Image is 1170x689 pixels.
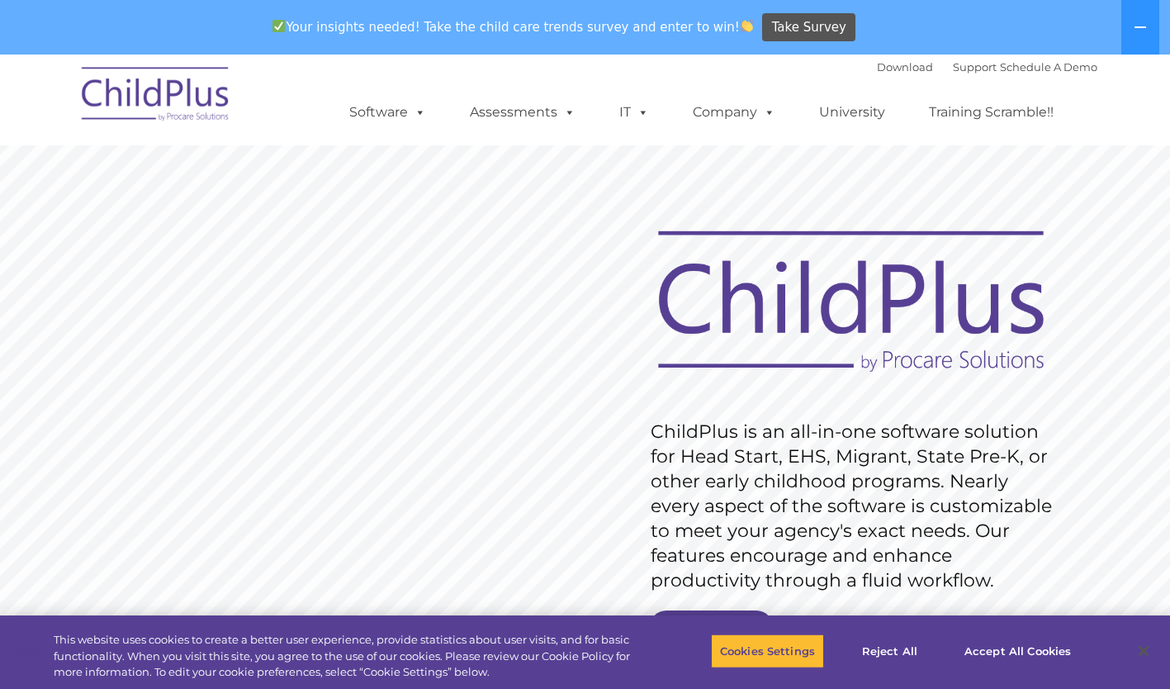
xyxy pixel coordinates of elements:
button: Close [1125,633,1162,669]
button: Cookies Settings [711,634,824,668]
span: Take Survey [772,13,846,42]
a: Take Survey [762,13,855,42]
a: Software [333,96,443,129]
a: Training Scramble!! [912,96,1070,129]
button: Reject All [838,634,941,668]
a: Schedule A Demo [1000,60,1097,74]
a: Assessments [453,96,592,129]
a: Support [953,60,997,74]
a: University [803,96,902,129]
button: Accept All Cookies [955,634,1080,668]
div: This website uses cookies to create a better user experience, provide statistics about user visit... [54,632,643,681]
font: | [877,60,1097,74]
a: Download [877,60,933,74]
img: ChildPlus by Procare Solutions [73,55,239,138]
rs-layer: ChildPlus is an all-in-one software solution for Head Start, EHS, Migrant, State Pre-K, or other ... [651,420,1060,593]
a: IT [603,96,666,129]
img: 👏 [741,20,753,32]
a: Company [676,96,792,129]
img: ✅ [272,20,285,32]
span: Your insights needed! Take the child care trends survey and enter to win! [266,11,760,43]
a: Get Started [650,611,773,644]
